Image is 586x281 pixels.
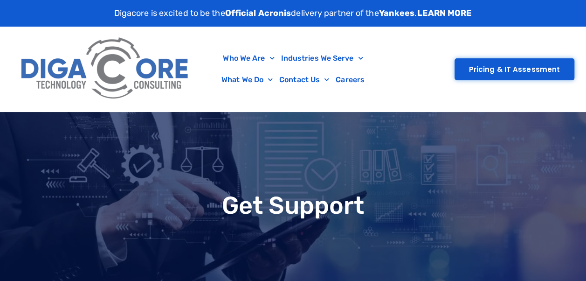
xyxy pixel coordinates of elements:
[277,48,366,69] a: Industries We Serve
[379,8,415,18] strong: Yankees
[332,69,368,91] a: Careers
[16,31,194,107] img: Digacore Logo
[417,8,472,18] a: LEARN MORE
[220,48,277,69] a: Who We Are
[276,69,332,91] a: Contact Us
[225,8,291,18] strong: Official Acronis
[5,193,581,218] h1: Get Support
[469,66,560,73] span: Pricing & IT Assessment
[199,48,386,91] nav: Menu
[114,7,472,20] p: Digacore is excited to be the delivery partner of the .
[218,69,276,91] a: What We Do
[455,58,574,80] a: Pricing & IT Assessment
